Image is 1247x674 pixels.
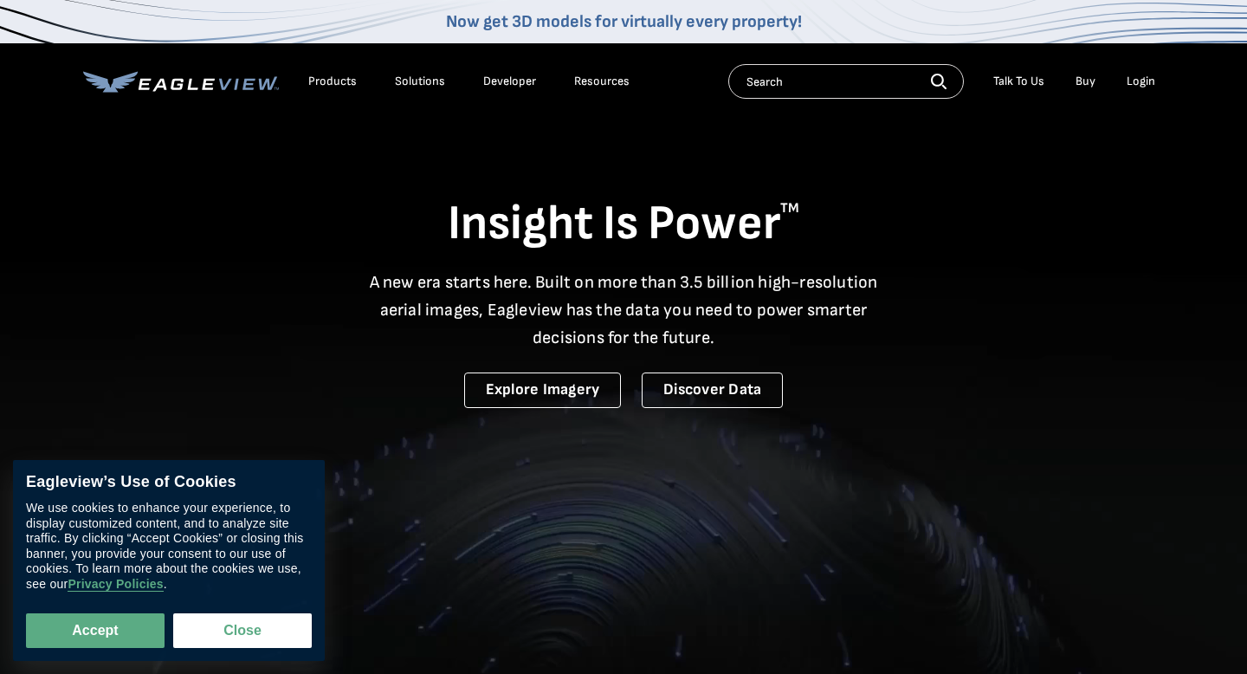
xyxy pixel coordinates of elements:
[26,473,312,492] div: Eagleview’s Use of Cookies
[68,577,163,592] a: Privacy Policies
[1076,74,1095,89] a: Buy
[642,373,783,408] a: Discover Data
[574,74,630,89] div: Resources
[1127,74,1155,89] div: Login
[464,373,622,408] a: Explore Imagery
[26,613,165,648] button: Accept
[728,64,964,99] input: Search
[446,11,802,32] a: Now get 3D models for virtually every property!
[780,200,799,217] sup: TM
[173,613,312,648] button: Close
[359,269,888,352] p: A new era starts here. Built on more than 3.5 billion high-resolution aerial images, Eagleview ha...
[395,74,445,89] div: Solutions
[993,74,1044,89] div: Talk To Us
[308,74,357,89] div: Products
[83,194,1164,255] h1: Insight Is Power
[483,74,536,89] a: Developer
[26,501,312,592] div: We use cookies to enhance your experience, to display customized content, and to analyze site tra...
